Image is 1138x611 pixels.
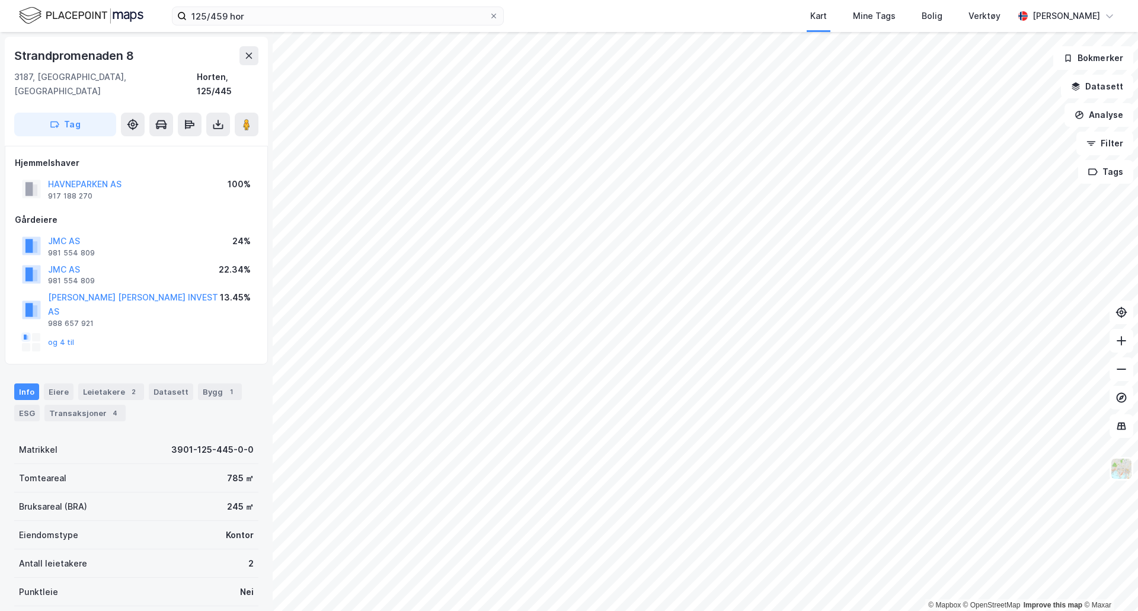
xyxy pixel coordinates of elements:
div: Gårdeiere [15,213,258,227]
div: 4 [109,407,121,419]
div: Info [14,383,39,400]
div: Kontrollprogram for chat [1079,554,1138,611]
div: 3901-125-445-0-0 [171,443,254,457]
div: Kontor [226,528,254,542]
div: Eiendomstype [19,528,78,542]
div: 100% [228,177,251,191]
div: Mine Tags [853,9,896,23]
a: OpenStreetMap [963,601,1021,609]
div: 988 657 921 [48,319,94,328]
img: Z [1110,458,1133,480]
div: 245 ㎡ [227,500,254,514]
div: Bygg [198,383,242,400]
div: 22.34% [219,263,251,277]
div: 785 ㎡ [227,471,254,485]
div: Strandpromenaden 8 [14,46,136,65]
img: logo.f888ab2527a4732fd821a326f86c7f29.svg [19,5,143,26]
button: Filter [1076,132,1133,155]
div: Tomteareal [19,471,66,485]
button: Tags [1078,160,1133,184]
div: Matrikkel [19,443,57,457]
button: Analyse [1065,103,1133,127]
div: ESG [14,405,40,421]
div: 917 188 270 [48,191,92,201]
div: Nei [240,585,254,599]
div: 13.45% [220,290,251,305]
div: 3187, [GEOGRAPHIC_DATA], [GEOGRAPHIC_DATA] [14,70,197,98]
div: 981 554 809 [48,276,95,286]
a: Improve this map [1024,601,1082,609]
div: Horten, 125/445 [197,70,258,98]
div: [PERSON_NAME] [1032,9,1100,23]
div: Verktøy [968,9,1000,23]
input: Søk på adresse, matrikkel, gårdeiere, leietakere eller personer [187,7,489,25]
div: 24% [232,234,251,248]
button: Datasett [1061,75,1133,98]
button: Tag [14,113,116,136]
div: 981 554 809 [48,248,95,258]
div: Antall leietakere [19,556,87,571]
div: 1 [225,386,237,398]
div: Bolig [922,9,942,23]
div: Leietakere [78,383,144,400]
button: Bokmerker [1053,46,1133,70]
div: Kart [810,9,827,23]
div: Transaksjoner [44,405,126,421]
a: Mapbox [928,601,961,609]
div: Punktleie [19,585,58,599]
div: Bruksareal (BRA) [19,500,87,514]
div: Datasett [149,383,193,400]
iframe: Chat Widget [1079,554,1138,611]
div: 2 [248,556,254,571]
div: Hjemmelshaver [15,156,258,170]
div: 2 [127,386,139,398]
div: Eiere [44,383,73,400]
